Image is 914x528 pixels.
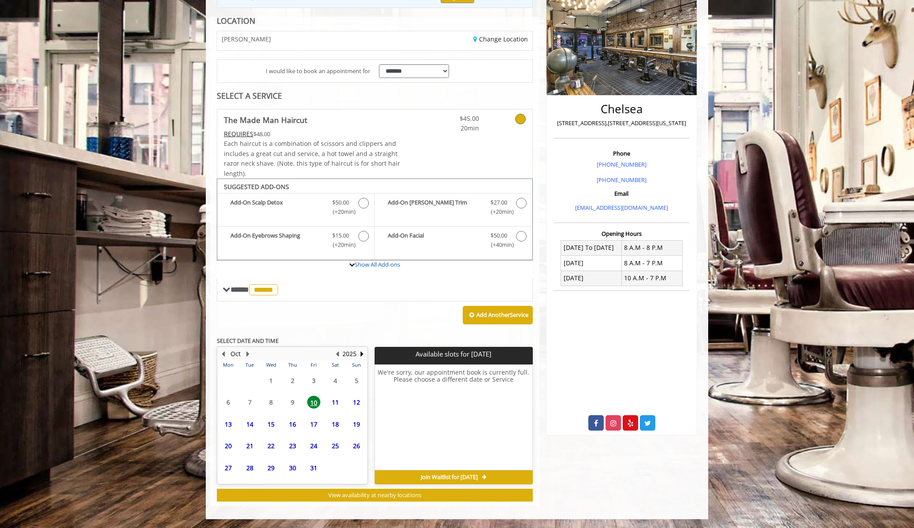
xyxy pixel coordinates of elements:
[355,260,400,268] a: Show All Add-ons
[224,130,253,138] span: This service needs some Advance to be paid before we block your appointment
[222,439,235,452] span: 20
[427,123,479,133] span: 20min
[334,349,341,359] button: Previous Year
[350,418,363,431] span: 19
[378,350,529,358] p: Available slots for [DATE]
[260,361,282,369] th: Wed
[342,349,357,359] button: 2025
[239,413,260,435] td: Select day14
[490,198,507,207] span: $27.00
[230,349,241,359] button: Oct
[346,361,368,369] th: Sun
[486,240,512,249] span: (+40min )
[427,114,479,123] span: $45.00
[328,491,421,499] span: View availability at nearby locations
[266,67,370,76] span: I would like to book an appointment for
[222,36,271,42] span: [PERSON_NAME]
[388,231,481,249] b: Add-On Facial
[303,457,324,479] td: Select day31
[243,461,256,474] span: 28
[375,369,532,467] h6: We're sorry, our appointment book is currently full. Please choose a different date or Service
[260,435,282,457] td: Select day22
[218,413,239,435] td: Select day13
[239,435,260,457] td: Select day21
[329,439,342,452] span: 25
[264,418,278,431] span: 15
[217,92,533,100] div: SELECT A SERVICE
[388,198,481,216] b: Add-On [PERSON_NAME] Trim
[621,256,682,271] td: 8 A.M - 7 P.M
[222,461,235,474] span: 27
[324,435,346,457] td: Select day25
[561,271,622,286] td: [DATE]
[307,418,320,431] span: 17
[307,461,320,474] span: 31
[350,439,363,452] span: 26
[282,361,303,369] th: Thu
[332,231,349,240] span: $15.00
[379,198,528,219] label: Add-On Beard Trim
[561,256,622,271] td: [DATE]
[303,391,324,413] td: Select day10
[324,413,346,435] td: Select day18
[329,396,342,409] span: 11
[324,361,346,369] th: Sat
[260,413,282,435] td: Select day15
[282,413,303,435] td: Select day16
[260,457,282,479] td: Select day29
[324,391,346,413] td: Select day11
[286,439,299,452] span: 23
[490,231,507,240] span: $50.00
[575,204,668,212] a: [EMAIL_ADDRESS][DOMAIN_NAME]
[224,182,289,191] b: SUGGESTED ADD-ONS
[621,271,682,286] td: 10 A.M - 7 P.M
[556,119,687,128] p: [STREET_ADDRESS],[STREET_ADDRESS][US_STATE]
[346,391,368,413] td: Select day12
[286,418,299,431] span: 16
[217,489,533,502] button: View availability at nearby locations
[224,139,400,177] span: Each haircut is a combination of scissors and clippers and includes a great cut and service, a ho...
[282,435,303,457] td: Select day23
[346,413,368,435] td: Select day19
[473,35,528,43] a: Change Location
[421,474,478,481] span: Join Waitlist for [DATE]
[217,15,255,26] b: LOCATION
[597,176,646,184] a: [PHONE_NUMBER]
[303,413,324,435] td: Select day17
[244,349,251,359] button: Next Month
[597,160,646,168] a: [PHONE_NUMBER]
[561,240,622,255] td: [DATE] To [DATE]
[303,361,324,369] th: Fri
[218,361,239,369] th: Mon
[224,129,401,139] div: $48.00
[307,396,320,409] span: 10
[217,337,279,345] b: SELECT DATE AND TIME
[243,439,256,452] span: 21
[286,461,299,474] span: 30
[346,435,368,457] td: Select day26
[217,178,533,260] div: The Made Man Haircut Add-onS
[222,198,370,219] label: Add-On Scalp Detox
[621,240,682,255] td: 8 A.M - 8 P.M
[307,439,320,452] span: 24
[332,198,349,207] span: $50.00
[328,207,354,216] span: (+20min )
[303,435,324,457] td: Select day24
[379,231,528,252] label: Add-On Facial
[264,461,278,474] span: 29
[222,418,235,431] span: 13
[224,114,307,126] b: The Made Man Haircut
[230,231,323,249] b: Add-On Eyebrows Shaping
[554,231,689,237] h3: Opening Hours
[243,418,256,431] span: 14
[463,306,533,324] button: Add AnotherService
[282,457,303,479] td: Select day30
[476,311,528,319] b: Add Another Service
[486,207,512,216] span: (+20min )
[358,349,365,359] button: Next Year
[350,396,363,409] span: 12
[328,240,354,249] span: (+20min )
[239,361,260,369] th: Tue
[239,457,260,479] td: Select day28
[264,439,278,452] span: 22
